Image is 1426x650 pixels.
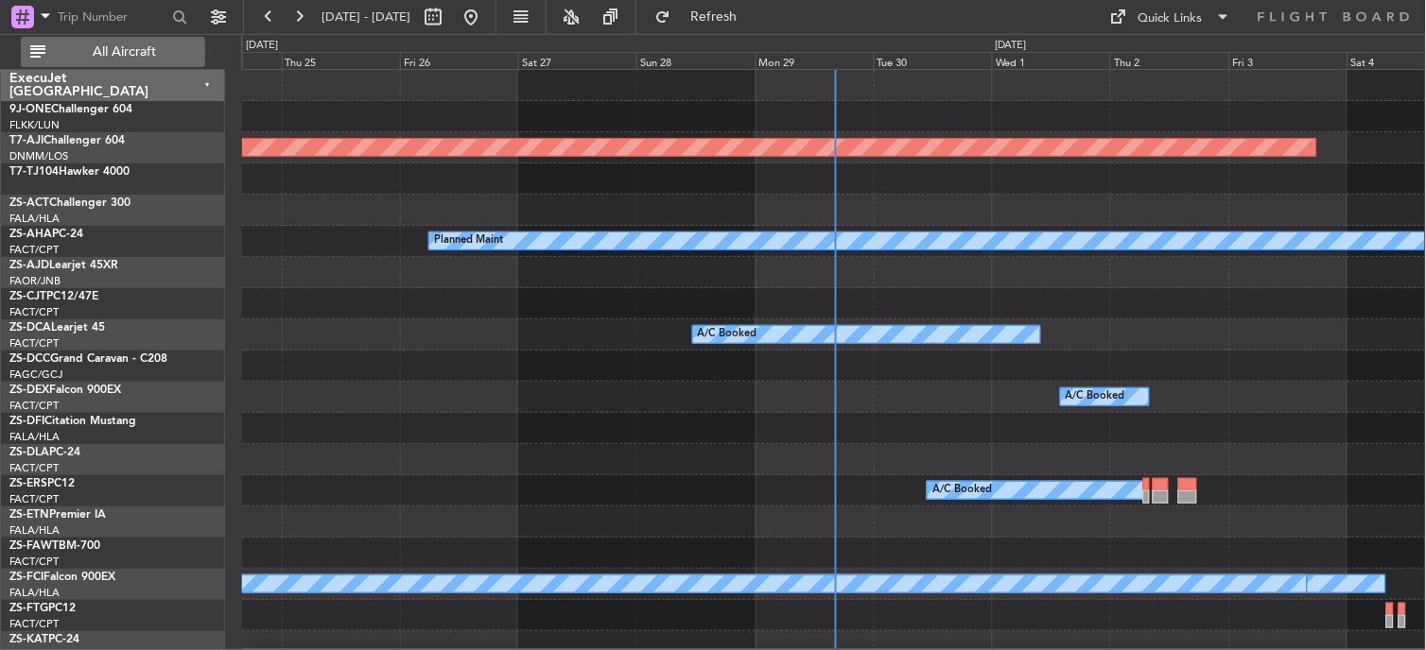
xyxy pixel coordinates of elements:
[9,243,59,257] a: FACT/CPT
[9,385,121,396] a: ZS-DEXFalcon 900EX
[9,149,68,163] a: DNMM/LOS
[9,509,106,521] a: ZS-ETNPremier IA
[9,478,75,489] a: ZS-ERSPC12
[9,385,49,396] span: ZS-DEX
[9,416,44,427] span: ZS-DFI
[400,52,518,69] div: Fri 26
[518,52,636,69] div: Sat 27
[58,3,166,31] input: Trip Number
[9,368,62,382] a: FAGC/GCJ
[995,38,1027,54] div: [DATE]
[9,492,59,506] a: FACT/CPT
[9,540,52,552] span: ZS-FAW
[9,572,115,583] a: ZS-FCIFalcon 900EX
[9,336,59,351] a: FACT/CPT
[9,461,59,475] a: FACT/CPT
[1139,9,1203,28] div: Quick Links
[9,555,59,569] a: FACT/CPT
[49,45,200,59] span: All Aircraft
[9,135,125,146] a: T7-AJIChallenger 604
[9,305,59,319] a: FACT/CPT
[9,353,50,365] span: ZS-DCC
[9,212,60,226] a: FALA/HLA
[21,37,205,67] button: All Aircraft
[874,52,992,69] div: Tue 30
[756,52,874,69] div: Mon 29
[9,118,60,132] a: FLKK/LUN
[674,10,754,24] span: Refresh
[9,322,105,334] a: ZS-DCALearjet 45
[9,166,59,178] span: T7-TJ104
[9,540,100,552] a: ZS-FAWTBM-700
[9,523,60,538] a: FALA/HLA
[9,634,79,645] a: ZS-KATPC-24
[9,617,59,631] a: FACT/CPT
[9,430,60,444] a: FALA/HLA
[9,104,51,115] span: 9J-ONE
[246,38,278,54] div: [DATE]
[9,166,130,178] a: T7-TJ104Hawker 4000
[322,9,410,26] span: [DATE] - [DATE]
[1066,383,1125,411] div: A/C Booked
[1110,52,1228,69] div: Thu 2
[9,260,49,271] span: ZS-AJD
[9,572,43,583] span: ZS-FCI
[9,447,49,458] span: ZS-DLA
[636,52,755,69] div: Sun 28
[9,322,51,334] span: ZS-DCA
[9,399,59,413] a: FACT/CPT
[282,52,400,69] div: Thu 25
[9,353,167,365] a: ZS-DCCGrand Caravan - C208
[9,586,60,600] a: FALA/HLA
[1101,2,1241,32] button: Quick Links
[9,104,132,115] a: 9J-ONEChallenger 604
[932,476,992,505] div: A/C Booked
[9,291,46,302] span: ZS-CJT
[9,447,80,458] a: ZS-DLAPC-24
[698,320,757,349] div: A/C Booked
[9,229,83,240] a: ZS-AHAPC-24
[646,2,759,32] button: Refresh
[9,291,98,302] a: ZS-CJTPC12/47E
[1229,52,1348,69] div: Fri 3
[9,509,49,521] span: ZS-ETN
[9,197,130,209] a: ZS-ACTChallenger 300
[434,227,503,255] div: Planned Maint
[9,135,43,146] span: T7-AJI
[9,634,48,645] span: ZS-KAT
[992,52,1110,69] div: Wed 1
[9,274,61,288] a: FAOR/JNB
[9,603,48,614] span: ZS-FTG
[9,603,76,614] a: ZS-FTGPC12
[9,260,118,271] a: ZS-AJDLearjet 45XR
[9,478,47,489] span: ZS-ERS
[9,229,52,240] span: ZS-AHA
[9,416,136,427] a: ZS-DFICitation Mustang
[9,197,49,209] span: ZS-ACT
